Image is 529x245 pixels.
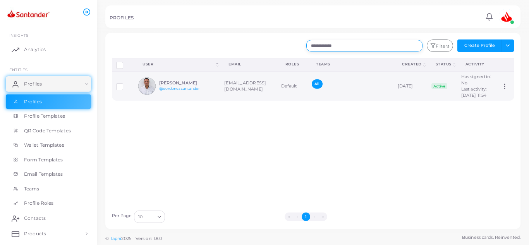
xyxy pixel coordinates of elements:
[24,142,64,149] span: Wallet Templates
[112,58,134,71] th: Row-selection
[436,62,452,67] div: Status
[24,200,53,207] span: Profile Roles
[431,83,448,89] span: Active
[7,7,50,22] img: logo
[6,138,91,152] a: Wallet Templates
[24,185,40,192] span: Teams
[110,236,122,241] a: Tapni
[159,86,200,91] a: @eordonezsantander
[302,212,310,221] button: Go to page 1
[393,71,427,101] td: [DATE]
[220,71,277,101] td: [EMAIL_ADDRESS][DOMAIN_NAME]
[6,42,91,57] a: Analytics
[497,58,514,71] th: Action
[9,33,28,38] span: INSIGHTS
[462,234,520,241] span: Business cards. Reinvented.
[6,94,91,109] a: Profiles
[167,212,445,221] ul: Pagination
[6,196,91,211] a: Profile Roles
[24,215,46,222] span: Contacts
[6,152,91,167] a: Form Templates
[105,235,162,242] span: ©
[110,15,134,21] h5: PROFILES
[461,74,491,86] span: Has signed in: No
[143,62,215,67] div: User
[112,213,132,219] label: Per Page
[24,46,46,53] span: Analytics
[312,79,322,88] span: All
[24,98,42,105] span: Profiles
[457,39,502,52] button: Create Profile
[427,39,453,52] button: Filters
[6,182,91,196] a: Teams
[277,71,308,101] td: Default
[24,171,63,178] span: Email Templates
[24,81,42,87] span: Profiles
[499,9,514,24] img: avatar
[138,213,143,221] span: 10
[461,86,487,98] span: Last activity: [DATE] 11:54
[121,235,131,242] span: 2025
[6,76,91,92] a: Profiles
[6,211,91,226] a: Contacts
[6,167,91,182] a: Email Templates
[465,62,489,67] div: activity
[9,67,27,72] span: ENTITIES
[24,127,71,134] span: QR Code Templates
[136,236,162,241] span: Version: 1.8.0
[228,62,268,67] div: Email
[138,77,156,95] img: avatar
[24,156,63,163] span: Form Templates
[316,62,385,67] div: Teams
[285,62,299,67] div: Roles
[402,62,422,67] div: Created
[24,230,46,237] span: Products
[6,226,91,242] a: Products
[496,9,516,24] a: avatar
[24,113,65,120] span: Profile Templates
[6,123,91,138] a: QR Code Templates
[6,109,91,123] a: Profile Templates
[143,212,155,221] input: Search for option
[159,81,216,86] h6: [PERSON_NAME]
[134,211,165,223] div: Search for option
